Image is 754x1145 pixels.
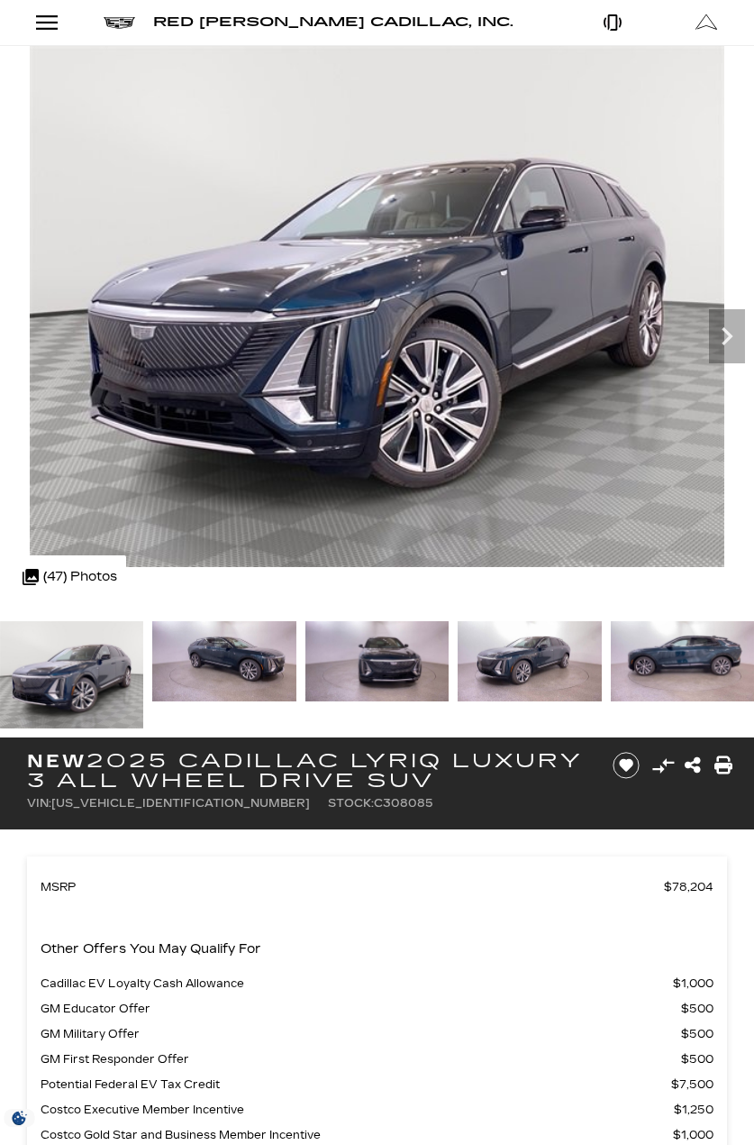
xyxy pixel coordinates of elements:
img: New 2025 Emerald Lake Metallic Cadillac Luxury 3 image 3 [305,621,449,702]
a: Cadillac EV Loyalty Cash Allowance $1,000 [41,971,713,996]
button: Compare Vehicle [650,752,677,779]
span: VIN: [27,797,51,810]
a: GM Educator Offer $500 [41,996,713,1021]
a: Red [PERSON_NAME] Cadillac, Inc. [153,10,513,35]
span: Red [PERSON_NAME] Cadillac, Inc. [153,14,513,30]
span: C308085 [374,797,433,810]
span: $500 [681,1021,713,1047]
span: $7,500 [671,1072,713,1097]
a: MSRP $78,204 [41,875,713,900]
span: Stock: [328,797,374,810]
h1: 2025 Cadillac LYRIQ Luxury 3 All Wheel Drive SUV [27,751,590,791]
button: Save vehicle [606,751,646,780]
span: $1,000 [673,971,713,996]
div: Next [709,309,745,363]
a: GM First Responder Offer $500 [41,1047,713,1072]
span: $78,204 [664,875,713,900]
strong: New [27,750,86,772]
span: $500 [681,1047,713,1072]
span: GM Military Offer [41,1021,681,1047]
a: Print this New 2025 Cadillac LYRIQ Luxury 3 All Wheel Drive SUV [714,753,732,778]
span: GM First Responder Offer [41,1047,681,1072]
div: (47) Photos [14,555,126,599]
a: Potential Federal EV Tax Credit $7,500 [41,1072,713,1097]
a: Costco Executive Member Incentive $1,250 [41,1097,713,1122]
img: New 2025 Emerald Lake Metallic Cadillac Luxury 3 image 2 [152,621,295,702]
span: [US_VEHICLE_IDENTIFICATION_NUMBER] [51,797,310,810]
span: MSRP [41,875,664,900]
a: Cadillac logo [104,10,135,35]
span: Cadillac EV Loyalty Cash Allowance [41,971,673,996]
img: New 2025 Emerald Lake Metallic Cadillac Luxury 3 image 5 [611,621,754,702]
span: $1,250 [674,1097,713,1122]
a: GM Military Offer $500 [41,1021,713,1047]
span: Costco Executive Member Incentive [41,1097,674,1122]
span: Potential Federal EV Tax Credit [41,1072,671,1097]
p: Other Offers You May Qualify For [41,937,261,962]
span: GM Educator Offer [41,996,681,1021]
a: Share this New 2025 Cadillac LYRIQ Luxury 3 All Wheel Drive SUV [685,753,701,778]
span: $500 [681,996,713,1021]
img: New 2025 Emerald Lake Metallic Cadillac Luxury 3 image 4 [458,621,601,702]
img: Cadillac logo [104,17,135,29]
